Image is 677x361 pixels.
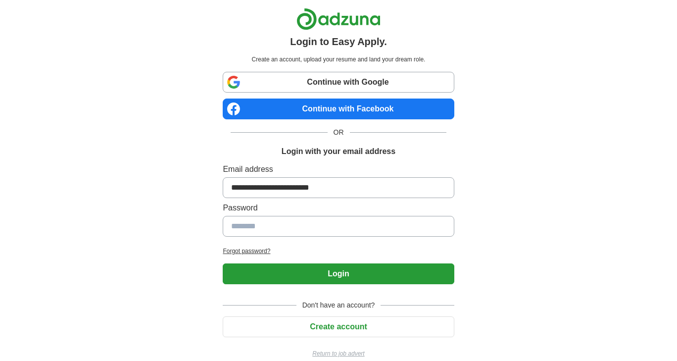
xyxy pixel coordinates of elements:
[225,55,452,64] p: Create an account, upload your resume and land your dream role.
[296,300,381,310] span: Don't have an account?
[223,349,454,358] a: Return to job advert
[223,202,454,214] label: Password
[223,247,454,256] a: Forgot password?
[223,263,454,284] button: Login
[223,72,454,93] a: Continue with Google
[296,8,381,30] img: Adzuna logo
[282,146,395,157] h1: Login with your email address
[328,127,350,138] span: OR
[223,322,454,331] a: Create account
[223,316,454,337] button: Create account
[223,99,454,119] a: Continue with Facebook
[290,34,387,49] h1: Login to Easy Apply.
[223,163,454,175] label: Email address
